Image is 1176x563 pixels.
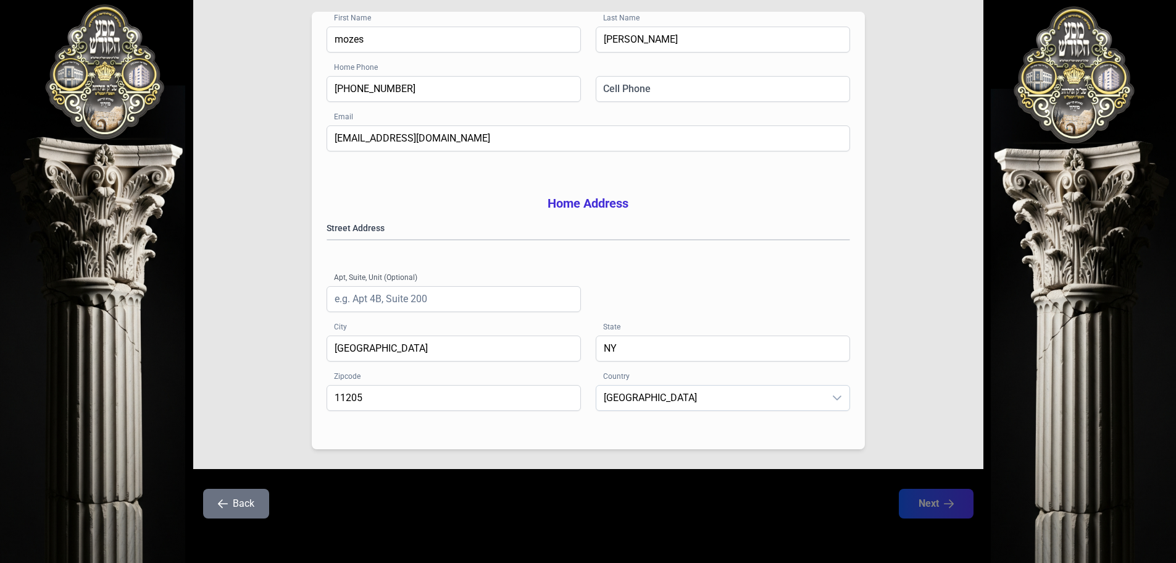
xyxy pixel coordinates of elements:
button: Back [203,489,269,519]
span: United States [596,386,825,410]
div: dropdown trigger [825,386,849,410]
button: Next [899,489,974,519]
h3: Home Address [327,195,850,212]
label: Street Address [327,222,850,234]
input: e.g. Apt 4B, Suite 200 [327,286,581,312]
